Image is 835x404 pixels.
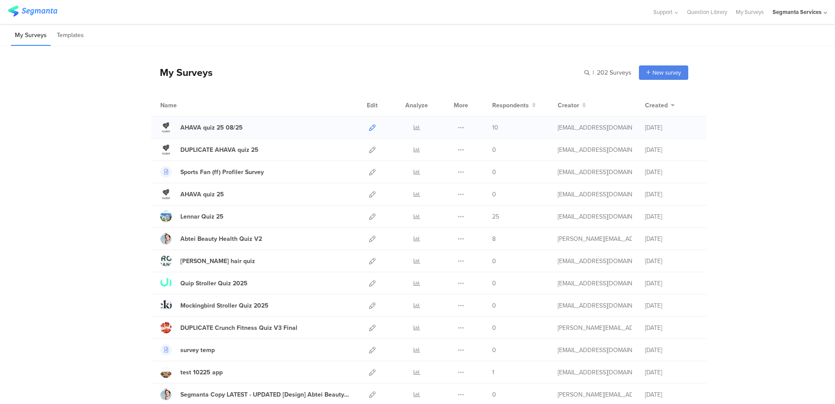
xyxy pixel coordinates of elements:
div: [DATE] [645,323,697,332]
div: [DATE] [645,145,697,154]
div: Edit [363,94,382,116]
a: AHAVA quiz 25 08/25 [160,122,243,133]
li: Templates [53,25,88,46]
div: Quip Stroller Quiz 2025 [180,279,248,288]
button: Created [645,101,675,110]
span: Support [653,8,673,16]
div: eliran@segmanta.com [558,190,632,199]
div: DUPLICATE Crunch Fitness Quiz V3 Final [180,323,297,332]
div: Analyze [404,94,430,116]
span: 1 [492,368,494,377]
span: 0 [492,346,496,355]
div: [DATE] [645,279,697,288]
div: gillat@segmanta.com [558,123,632,132]
div: [DATE] [645,190,697,199]
div: Segmanta Copy LATEST - UPDATED [Design] Abtei Beauty Health Quiz [180,390,350,399]
button: Respondents [492,101,536,110]
a: Lennar Quiz 25 [160,211,224,222]
span: 0 [492,145,496,154]
div: eliran@segmanta.com [558,301,632,310]
span: 202 Surveys [597,68,631,77]
span: 0 [492,279,496,288]
div: My Surveys [151,65,213,80]
a: DUPLICATE AHAVA quiz 25 [160,144,259,155]
div: Mockingbird Stroller Quiz 2025 [180,301,269,310]
span: 0 [492,390,496,399]
span: Creator [558,101,579,110]
span: 0 [492,301,496,310]
span: | [591,68,595,77]
div: [DATE] [645,301,697,310]
button: Creator [558,101,586,110]
span: 0 [492,323,496,332]
span: 0 [492,168,496,177]
a: AHAVA quiz 25 [160,188,224,200]
div: [DATE] [645,368,697,377]
li: My Surveys [11,25,51,46]
a: [PERSON_NAME] hair quiz [160,255,255,267]
div: test 10225 app [180,368,223,377]
span: 0 [492,190,496,199]
div: AHAVA quiz 25 [180,190,224,199]
div: Segmanta Services [773,8,821,16]
div: [DATE] [645,257,697,266]
div: riel@segmanta.com [558,390,632,399]
span: 0 [492,257,496,266]
a: Quip Stroller Quiz 2025 [160,277,248,289]
div: [DATE] [645,234,697,243]
div: More [452,94,470,116]
span: New survey [652,68,681,77]
span: 10 [492,123,498,132]
a: Sports Fan (ff) Profiler Survey [160,166,264,178]
span: Created [645,101,668,110]
div: eliran@segmanta.com [558,212,632,221]
span: 25 [492,212,499,221]
div: eliran@segmanta.com [558,279,632,288]
span: Respondents [492,101,529,110]
a: test 10225 app [160,366,223,378]
a: Abtei Beauty Health Quiz V2 [160,233,262,244]
div: [DATE] [645,212,697,221]
span: 8 [492,234,496,243]
div: DUPLICATE AHAVA quiz 25 [180,145,259,154]
div: [DATE] [645,346,697,355]
div: Name [160,101,213,110]
div: survey temp [180,346,215,355]
div: Abtei Beauty Health Quiz V2 [180,234,262,243]
a: DUPLICATE Crunch Fitness Quiz V3 Final [160,322,297,333]
div: [DATE] [645,123,697,132]
div: gillat@segmanta.com [558,145,632,154]
div: Sports Fan (ff) Profiler Survey [180,168,264,177]
div: eliran@segmanta.com [558,168,632,177]
div: AHAVA quiz 25 08/25 [180,123,243,132]
a: Mockingbird Stroller Quiz 2025 [160,300,269,311]
a: survey temp [160,344,215,356]
div: riel@segmanta.com [558,323,632,332]
div: eliran@segmanta.com [558,346,632,355]
div: Lennar Quiz 25 [180,212,224,221]
div: YVES ROCHER hair quiz [180,257,255,266]
div: eliran@segmanta.com [558,257,632,266]
img: segmanta logo [8,6,57,17]
div: riel@segmanta.com [558,234,632,243]
div: [DATE] [645,390,697,399]
div: [DATE] [645,168,697,177]
a: Segmanta Copy LATEST - UPDATED [Design] Abtei Beauty Health Quiz [160,389,350,400]
div: eliran@segmanta.com [558,368,632,377]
